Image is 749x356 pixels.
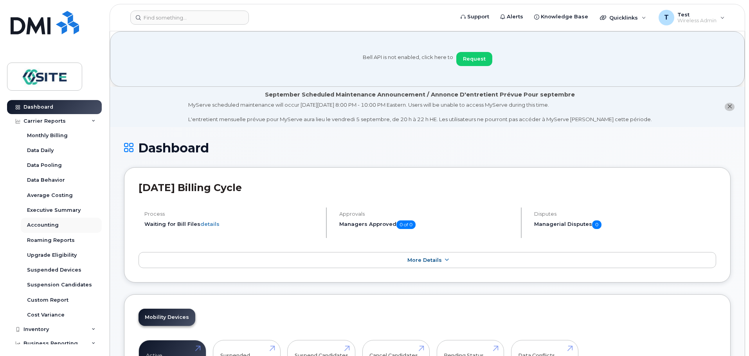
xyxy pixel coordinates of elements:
h4: Approvals [339,211,514,217]
h4: Process [144,211,319,217]
h1: Dashboard [124,141,731,155]
div: MyServe scheduled maintenance will occur [DATE][DATE] 8:00 PM - 10:00 PM Eastern. Users will be u... [188,101,652,123]
h2: [DATE] Billing Cycle [139,182,716,193]
h5: Managerial Disputes [534,220,716,229]
span: 0 of 0 [396,220,416,229]
a: details [200,221,220,227]
span: Bell API is not enabled, click here to [363,54,453,66]
span: 0 [592,220,601,229]
h4: Disputes [534,211,716,217]
li: Waiting for Bill Files [144,220,319,228]
button: close notification [725,103,735,111]
span: Request [463,55,486,63]
h5: Managers Approved [339,220,514,229]
div: September Scheduled Maintenance Announcement / Annonce D'entretient Prévue Pour septembre [265,91,575,99]
button: Request [456,52,492,66]
a: Mobility Devices [139,309,195,326]
span: More Details [407,257,442,263]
